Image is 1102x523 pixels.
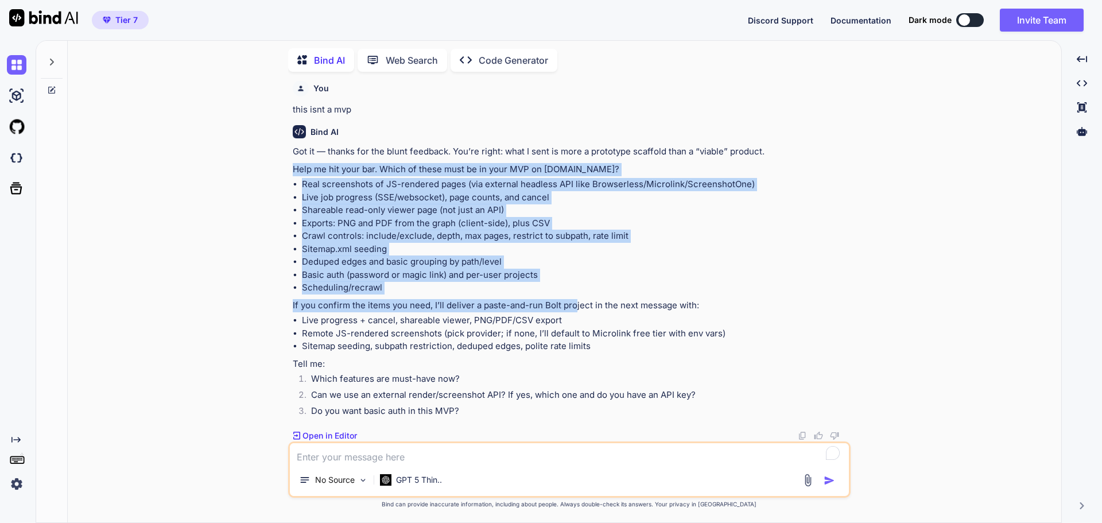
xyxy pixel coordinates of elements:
[302,389,848,405] li: Can we use an external render/screenshot API? If yes, which one and do you have an API key?
[358,475,368,485] img: Pick Models
[7,86,26,106] img: ai-studio
[9,9,78,26] img: Bind AI
[290,443,849,464] textarea: To enrich screen reader interactions, please activate Accessibility in Grammarly extension settings
[293,163,848,176] p: Help me hit your bar. Which of these must be in your MVP on [DOMAIN_NAME]?
[92,11,149,29] button: premiumTier 7
[831,14,891,26] button: Documentation
[831,16,891,25] span: Documentation
[824,475,835,486] img: icon
[380,474,391,485] img: GPT 5 Thinking High
[748,16,813,25] span: Discord Support
[302,243,848,256] li: Sitemap.xml seeding
[314,53,345,67] p: Bind AI
[302,191,848,204] li: Live job progress (SSE/websocket), page counts, and cancel
[909,14,952,26] span: Dark mode
[115,14,138,26] span: Tier 7
[311,126,339,138] h6: Bind AI
[313,83,329,94] h6: You
[302,373,848,389] li: Which features are must-have now?
[396,474,442,486] p: GPT 5 Thin..
[293,358,848,371] p: Tell me:
[7,117,26,137] img: githubLight
[7,55,26,75] img: chat
[103,17,111,24] img: premium
[302,281,848,295] li: Scheduling/recrawl
[302,230,848,243] li: Crawl controls: include/exclude, depth, max pages, restrict to subpath, rate limit
[1000,9,1084,32] button: Invite Team
[302,255,848,269] li: Deduped edges and basic grouping by path/level
[302,269,848,282] li: Basic auth (password or magic link) and per-user projects
[7,474,26,494] img: settings
[302,217,848,230] li: Exports: PNG and PDF from the graph (client-side), plus CSV
[302,204,848,217] li: Shareable read-only viewer page (not just an API)
[293,103,848,117] p: this isnt a mvp
[315,474,355,486] p: No Source
[798,431,807,440] img: copy
[302,430,357,441] p: Open in Editor
[302,314,848,327] li: Live progress + cancel, shareable viewer, PNG/PDF/CSV export
[302,327,848,340] li: Remote JS-rendered screenshots (pick provider; if none, I’ll default to Microlink free tier with ...
[288,500,851,509] p: Bind can provide inaccurate information, including about people. Always double-check its answers....
[386,53,438,67] p: Web Search
[7,148,26,168] img: darkCloudIdeIcon
[814,431,823,440] img: like
[302,178,848,191] li: Real screenshots of JS-rendered pages (via external headless API like Browserless/Microlink/Scree...
[293,145,848,158] p: Got it — thanks for the blunt feedback. You’re right: what I sent is more a prototype scaffold th...
[830,431,839,440] img: dislike
[302,340,848,353] li: Sitemap seeding, subpath restriction, deduped edges, polite rate limits
[801,474,814,487] img: attachment
[748,14,813,26] button: Discord Support
[479,53,548,67] p: Code Generator
[302,405,848,421] li: Do you want basic auth in this MVP?
[293,299,848,312] p: If you confirm the items you need, I’ll deliver a paste-and-run Bolt project in the next message ...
